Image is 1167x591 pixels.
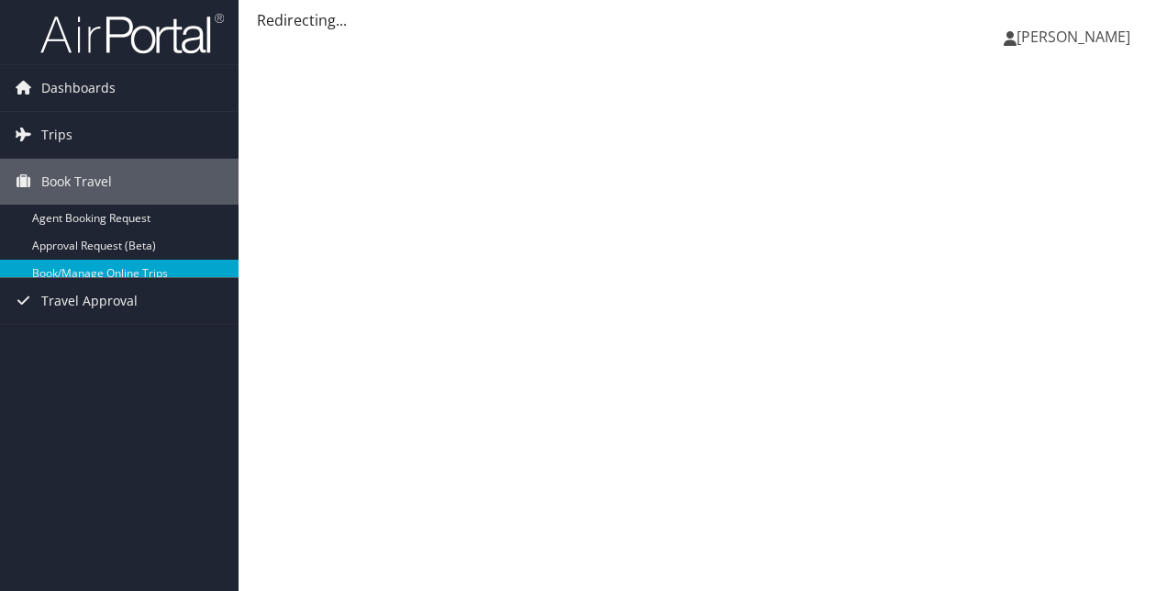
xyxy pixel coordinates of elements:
span: Dashboards [41,65,116,111]
span: Book Travel [41,159,112,205]
div: Redirecting... [257,9,1149,31]
a: [PERSON_NAME] [1004,9,1149,64]
span: Travel Approval [41,278,138,324]
span: Trips [41,112,72,158]
img: airportal-logo.png [40,12,224,55]
span: [PERSON_NAME] [1017,27,1130,47]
